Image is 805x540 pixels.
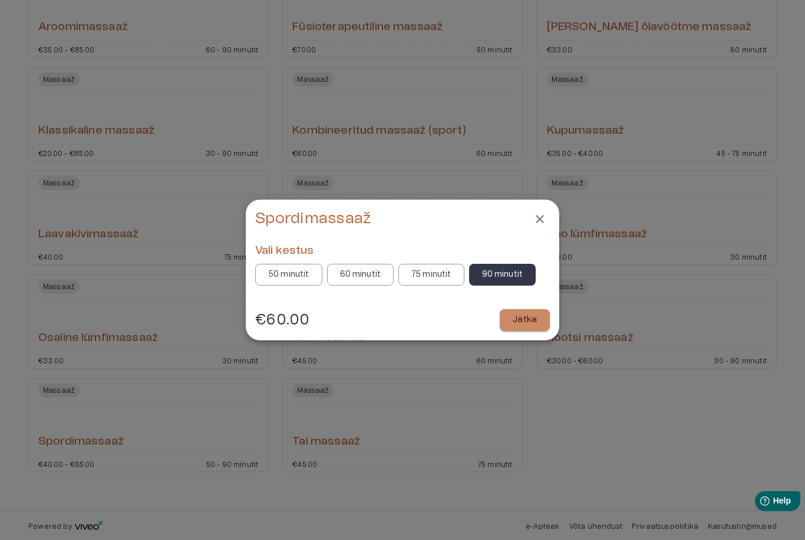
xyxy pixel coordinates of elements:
[482,269,523,281] p: 90 minutit
[327,264,394,286] button: 60 minutit
[513,314,537,326] p: Jätka
[713,486,805,519] iframe: Help widget launcher
[255,243,550,259] h6: Vali kestus
[398,264,464,286] button: 75 minutit
[530,209,550,229] button: Close
[340,269,381,281] p: 60 minutit
[268,269,309,281] p: 50 minutit
[255,310,310,329] h4: €60.00
[500,309,550,331] button: Jätka
[469,264,536,286] button: 90 minutit
[411,269,451,281] p: 75 minutit
[255,209,371,228] h4: Spordimassaaž
[255,264,322,286] button: 50 minutit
